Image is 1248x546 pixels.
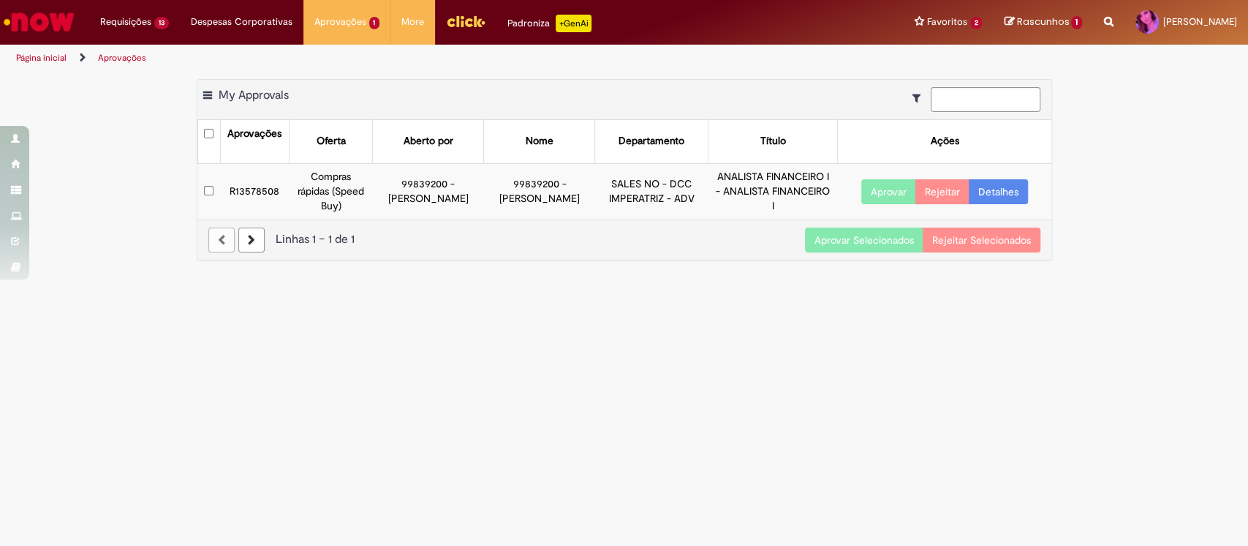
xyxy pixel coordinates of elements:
span: 13 [154,17,169,29]
p: +GenAi [556,15,591,32]
span: 2 [970,17,983,29]
div: Departamento [619,134,684,149]
span: Aprovações [314,15,366,29]
span: 1 [1071,16,1082,29]
div: Oferta [317,134,346,149]
div: Aprovações [227,127,281,141]
a: Rascunhos [1004,15,1082,29]
button: Aprovar [861,179,916,204]
span: Despesas Corporativas [191,15,292,29]
td: Compras rápidas (Speed Buy) [289,163,372,219]
span: Rascunhos [1016,15,1069,29]
td: SALES NO - DCC IMPERATRIZ - ADV [595,163,708,219]
button: Aprovar Selecionados [805,228,923,253]
div: Título [760,134,786,149]
img: click_logo_yellow_360x200.png [446,10,485,32]
div: Padroniza [507,15,591,32]
div: Aberto por [404,134,453,149]
th: Aprovações [220,120,289,163]
div: Linhas 1 − 1 de 1 [208,231,1040,248]
td: 99839200 - [PERSON_NAME] [373,163,484,219]
button: Rejeitar [915,179,969,204]
span: [PERSON_NAME] [1163,15,1237,28]
span: My Approvals [219,88,289,102]
i: Mostrar filtros para: Suas Solicitações [912,93,928,103]
td: R13578508 [220,163,289,219]
div: Ações [930,134,958,149]
td: 99839200 - [PERSON_NAME] [484,163,595,219]
img: ServiceNow [1,7,77,37]
a: Detalhes [969,179,1028,204]
td: ANALISTA FINANCEIRO I - ANALISTA FINANCEIRO I [708,163,838,219]
span: Requisições [100,15,151,29]
button: Rejeitar Selecionados [923,228,1040,253]
span: More [401,15,424,29]
div: Nome [526,134,553,149]
ul: Trilhas de página [11,45,821,72]
a: Página inicial [16,52,67,64]
span: Favoritos [927,15,967,29]
a: Aprovações [98,52,146,64]
span: 1 [369,17,380,29]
